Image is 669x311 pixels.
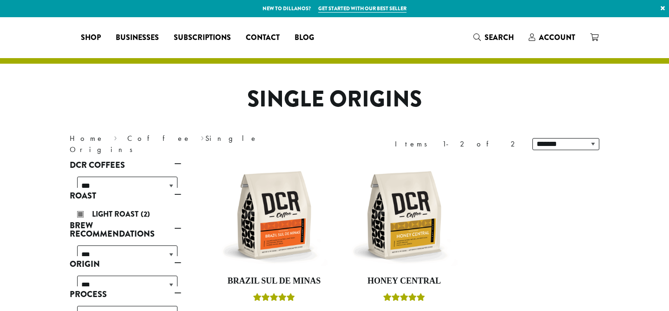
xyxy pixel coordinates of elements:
[70,286,181,302] a: Process
[318,5,407,13] a: Get started with our best seller
[70,204,181,218] div: Roast
[466,30,521,45] a: Search
[395,139,518,150] div: Items 1-2 of 2
[351,162,458,269] img: DCR-12oz-Honey-Central-Stock-scaled.png
[92,209,141,219] span: Light Roast
[70,133,104,143] a: Home
[116,32,159,44] span: Businesses
[295,32,314,44] span: Blog
[221,162,328,269] img: DCR-12oz-Brazil-Sul-De-Minas-Stock-scaled.png
[73,30,108,45] a: Shop
[383,292,425,306] div: Rated 5.00 out of 5
[70,218,181,242] a: Brew Recommendations
[70,173,181,187] div: DCR Coffees
[63,86,606,113] h1: Single Origins
[351,276,458,286] h4: Honey Central
[70,157,181,173] a: DCR Coffees
[539,32,575,43] span: Account
[70,256,181,272] a: Origin
[141,209,150,219] span: (2)
[221,276,328,286] h4: Brazil Sul De Minas
[70,188,181,204] a: Roast
[81,32,101,44] span: Shop
[70,133,321,155] nav: Breadcrumb
[201,130,204,144] span: ›
[246,32,280,44] span: Contact
[70,272,181,286] div: Origin
[253,292,295,306] div: Rated 5.00 out of 5
[114,130,117,144] span: ›
[174,32,231,44] span: Subscriptions
[485,32,514,43] span: Search
[127,133,191,143] a: Coffee
[70,242,181,256] div: Brew Recommendations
